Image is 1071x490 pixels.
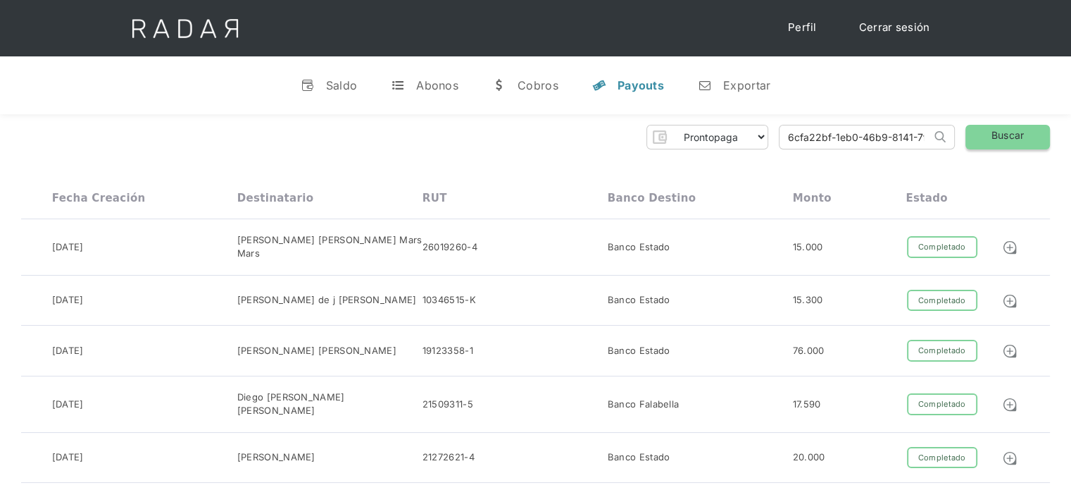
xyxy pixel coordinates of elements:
div: t [391,78,405,92]
div: [PERSON_NAME] [PERSON_NAME] Mars Mars [237,233,422,261]
a: Perfil [774,14,831,42]
div: [PERSON_NAME] [237,451,315,465]
div: Banco Estado [608,293,670,307]
div: 26019260-4 [422,240,477,255]
div: v [301,78,315,92]
div: Estado [906,192,947,204]
div: 20.000 [793,451,825,465]
div: [DATE] [52,398,84,412]
div: 10346515-K [422,293,476,307]
input: Busca por ID [779,125,931,149]
div: w [492,78,506,92]
div: Completado [907,393,977,415]
div: 21509311-5 [422,398,473,412]
div: RUT [422,192,447,204]
div: Fecha creación [52,192,146,204]
img: Detalle [1002,240,1017,255]
div: Saldo [326,78,358,92]
img: Detalle [1002,451,1017,466]
div: [DATE] [52,451,84,465]
div: 21272621-4 [422,451,475,465]
div: Banco Falabella [608,398,679,412]
div: Banco Estado [608,240,670,255]
div: y [592,78,606,92]
div: [DATE] [52,240,84,255]
a: Cerrar sesión [845,14,944,42]
div: Completado [907,290,977,312]
div: 19123358-1 [422,344,473,358]
div: Exportar [723,78,770,92]
div: Completado [907,447,977,469]
div: [PERSON_NAME] [PERSON_NAME] [237,344,396,358]
div: Payouts [618,78,664,92]
form: Form [646,125,768,149]
div: [DATE] [52,293,84,307]
div: Monto [793,192,832,204]
div: 76.000 [793,344,825,358]
div: Abonos [416,78,458,92]
img: Detalle [1002,397,1017,412]
a: Buscar [965,125,1050,149]
div: Completado [907,236,977,258]
div: Banco Estado [608,451,670,465]
div: Completado [907,340,977,362]
div: 15.300 [793,293,823,307]
div: Destinatario [237,192,313,204]
img: Detalle [1002,293,1017,309]
div: Diego [PERSON_NAME] [PERSON_NAME] [237,391,422,418]
div: [DATE] [52,344,84,358]
div: Banco Estado [608,344,670,358]
div: [PERSON_NAME] de j [PERSON_NAME] [237,293,417,307]
img: Detalle [1002,343,1017,359]
div: 15.000 [793,240,823,255]
div: Cobros [518,78,558,92]
div: n [698,78,712,92]
div: Banco destino [608,192,696,204]
div: 17.590 [793,398,821,412]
